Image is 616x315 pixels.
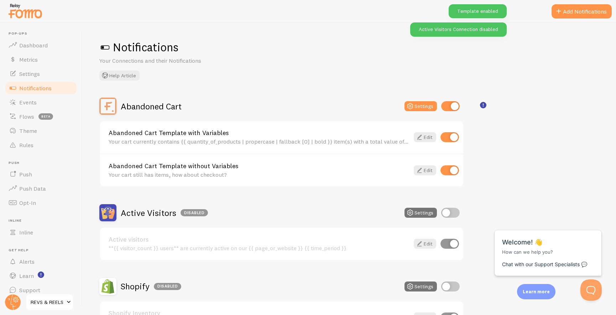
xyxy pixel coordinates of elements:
[4,225,78,239] a: Inline
[9,161,78,165] span: Push
[4,196,78,210] a: Opt-In
[19,127,37,134] span: Theme
[19,258,35,265] span: Alerts
[4,254,78,269] a: Alerts
[99,278,116,295] img: Shopify
[99,98,116,115] img: Abandoned Cart
[26,294,74,311] a: REVS & REELS
[4,95,78,109] a: Events
[449,4,507,18] div: Template enabled
[19,141,33,149] span: Rules
[4,52,78,67] a: Metrics
[19,84,52,92] span: Notifications
[19,199,36,206] span: Opt-In
[99,40,599,55] h1: Notifications
[181,209,208,216] div: Disabled
[19,171,32,178] span: Push
[19,56,38,63] span: Metrics
[4,38,78,52] a: Dashboard
[19,229,33,236] span: Inline
[7,2,43,20] img: fomo-relay-logo-orange.svg
[9,248,78,253] span: Get Help
[19,286,40,294] span: Support
[580,279,602,301] iframe: Help Scout Beacon - Open
[109,171,409,178] div: Your cart still has items, how about checkout?
[4,167,78,181] a: Push
[4,138,78,152] a: Rules
[9,218,78,223] span: Inline
[109,163,409,169] a: Abandoned Cart Template without Variables
[19,113,34,120] span: Flows
[414,132,436,142] a: Edit
[121,101,182,112] h2: Abandoned Cart
[4,181,78,196] a: Push Data
[410,22,507,36] div: Active Visitors Connection disabled
[4,67,78,81] a: Settings
[480,102,486,108] svg: <p>🛍️ For Shopify Users</p><p>To use the <strong>Abandoned Cart with Variables</strong> template,...
[19,42,48,49] span: Dashboard
[109,138,409,145] div: Your cart currently contains {{ quantity_of_products | propercase | fallback [0] | bold }} item(s...
[19,185,46,192] span: Push Data
[99,71,140,81] button: Help Article
[19,272,34,279] span: Learn
[4,109,78,124] a: Flows beta
[121,207,208,218] h2: Active Visitors
[154,283,181,290] div: Disabled
[109,236,409,243] a: Active visitors
[99,204,116,221] img: Active Visitors
[523,288,550,295] p: Learn more
[38,113,53,120] span: beta
[31,298,64,306] span: REVS & REELS
[404,282,437,291] button: Settings
[491,212,606,279] iframe: Help Scout Beacon - Messages and Notifications
[99,57,270,65] p: Your Connections and their Notifications
[4,124,78,138] a: Theme
[404,101,437,111] button: Settings
[414,165,436,175] a: Edit
[517,284,555,299] div: Learn more
[38,272,44,278] svg: <p>Watch New Feature Tutorials!</p>
[109,245,409,251] div: **{{ visitor_count }} users** are currently active on our {{ page_or_website }} {{ time_period }}
[9,31,78,36] span: Pop-ups
[414,239,436,249] a: Edit
[4,269,78,283] a: Learn
[19,70,40,77] span: Settings
[4,81,78,95] a: Notifications
[121,281,181,292] h2: Shopify
[109,130,409,136] a: Abandoned Cart Template with Variables
[4,283,78,297] a: Support
[19,99,37,106] span: Events
[404,208,437,218] button: Settings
